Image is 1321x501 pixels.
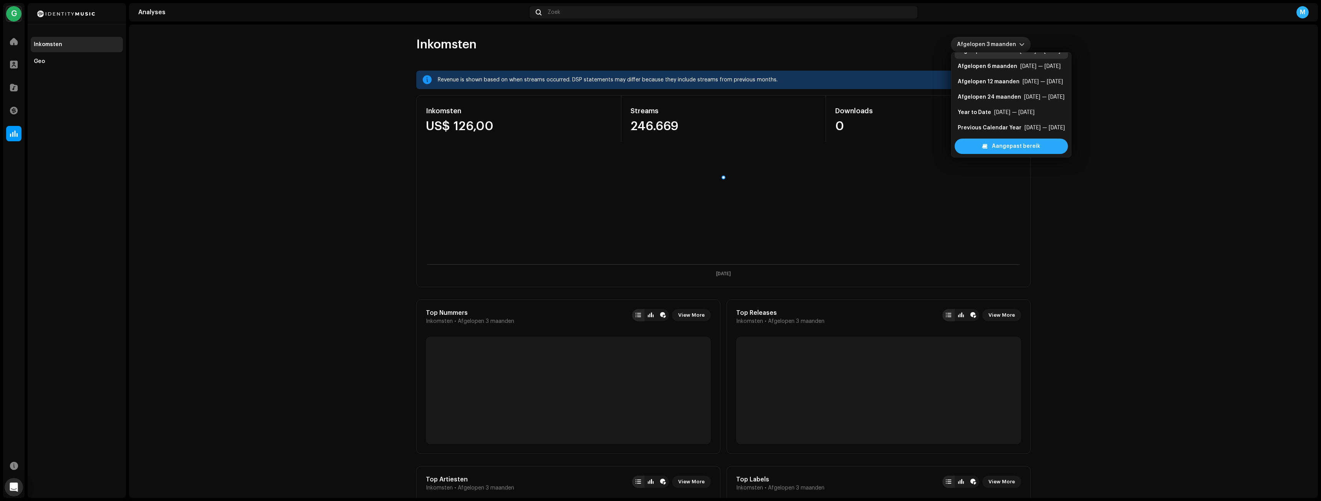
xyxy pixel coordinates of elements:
[955,105,1068,120] li: Year to Date
[982,309,1021,321] button: View More
[955,89,1068,105] li: Afgelopen 24 maanden
[138,9,526,15] div: Analyses
[1019,37,1025,52] div: dropdown trigger
[31,37,123,52] re-m-nav-item: Inkomsten
[955,59,1068,74] li: Afgelopen 6 maanden
[958,63,1017,70] div: Afgelopen 6 maanden
[1296,6,1309,18] div: M
[958,78,1020,86] div: Afgelopen 12 maanden
[768,318,824,324] span: Afgelopen 3 maanden
[34,41,62,48] div: Inkomsten
[768,485,824,491] span: Afgelopen 3 maanden
[426,318,453,324] span: Inkomsten
[1024,93,1064,101] div: [DATE] — [DATE]
[631,120,817,132] div: 246.669
[955,120,1068,136] li: Previous Calendar Year
[736,485,763,491] span: Inkomsten
[5,478,23,496] div: Open Intercom Messenger
[426,485,453,491] span: Inkomsten
[988,308,1015,323] span: View More
[458,318,514,324] span: Afgelopen 3 maanden
[454,485,456,491] span: •
[548,9,560,15] span: Zoek
[958,124,1021,132] div: Previous Calendar Year
[438,75,1025,84] div: Revenue is shown based on when streams occurred. DSP statements may differ because they include s...
[765,318,766,324] span: •
[1023,78,1063,86] div: [DATE] — [DATE]
[736,476,824,483] div: Top Labels
[835,120,1021,132] div: 0
[631,105,817,117] div: Streams
[716,271,731,276] text: [DATE]
[955,74,1068,89] li: Afgelopen 12 maanden
[982,476,1021,488] button: View More
[31,54,123,69] re-m-nav-item: Geo
[994,109,1035,116] div: [DATE] — [DATE]
[6,6,22,21] div: G
[426,476,514,483] div: Top Artiesten
[426,105,612,117] div: Inkomsten
[958,93,1021,101] div: Afgelopen 24 maanden
[1025,124,1065,132] div: [DATE] — [DATE]
[426,120,612,132] div: US$ 126,00
[672,476,711,488] button: View More
[1020,63,1061,70] div: [DATE] — [DATE]
[736,318,763,324] span: Inkomsten
[454,318,456,324] span: •
[765,485,766,491] span: •
[988,474,1015,489] span: View More
[672,309,711,321] button: View More
[416,37,477,52] span: Inkomsten
[678,308,705,323] span: View More
[992,139,1040,154] span: Aangepast bereik
[34,58,45,64] div: Geo
[458,485,514,491] span: Afgelopen 3 maanden
[678,474,705,489] span: View More
[958,109,991,116] div: Year to Date
[426,309,514,317] div: Top Nummers
[736,309,824,317] div: Top Releases
[952,40,1071,139] ul: Option List
[957,37,1019,52] span: Afgelopen 3 maanden
[835,105,1021,117] div: Downloads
